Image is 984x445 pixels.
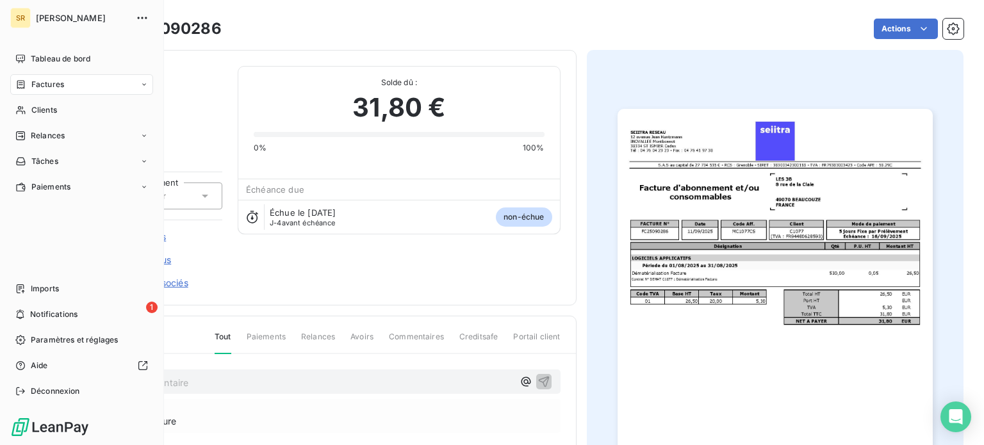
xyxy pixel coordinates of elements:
span: 0% [254,142,266,154]
span: Tout [215,331,231,354]
span: Échéance due [246,184,304,195]
span: Tableau de bord [31,53,90,65]
span: Tâches [31,156,58,167]
span: avant échéance [270,219,336,227]
span: Creditsafe [459,331,498,353]
span: 1 [146,302,158,313]
span: Paiements [31,181,70,193]
span: [PERSON_NAME] [36,13,128,23]
span: 31,80 € [352,88,445,127]
span: non-échue [496,207,552,227]
span: Solde dû : [254,77,544,88]
span: Relances [31,130,65,142]
span: Avoirs [350,331,373,353]
span: Paramètres et réglages [31,334,118,346]
span: Aide [31,360,48,371]
span: Commentaires [389,331,444,353]
span: Notifications [30,309,78,320]
span: Déconnexion [31,385,80,397]
span: Échue le [DATE] [270,207,336,218]
img: Logo LeanPay [10,417,90,437]
span: Factures [31,79,64,90]
h3: FC25090286 [120,17,222,40]
span: J-4 [270,218,281,227]
span: Relances [301,331,335,353]
a: Aide [10,355,153,376]
span: Paiements [247,331,286,353]
div: Open Intercom Messenger [940,401,971,432]
span: Clients [31,104,57,116]
span: Portail client [513,331,560,353]
button: Actions [874,19,938,39]
span: 100% [523,142,545,154]
span: Imports [31,283,59,295]
div: SR [10,8,31,28]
